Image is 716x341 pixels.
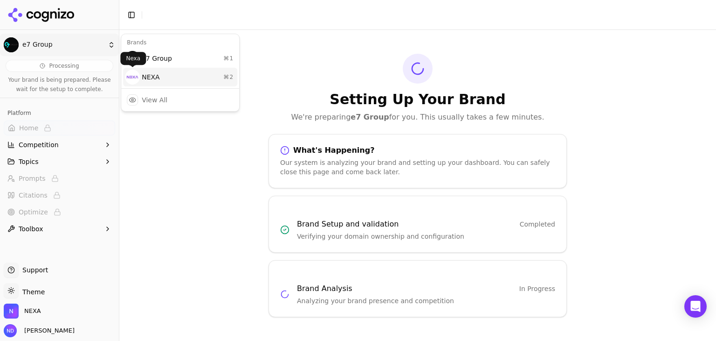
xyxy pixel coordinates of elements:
[123,36,237,49] div: Brands
[121,34,240,112] div: Current brand: e7 Group
[223,55,234,62] span: ⌘ 1
[123,68,237,86] div: NEXA
[125,51,140,66] img: e7 Group
[223,73,234,81] span: ⌘ 2
[125,70,140,85] img: NEXA
[123,49,237,68] div: e7 Group
[142,95,167,105] div: View All
[126,55,140,62] p: Nexa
